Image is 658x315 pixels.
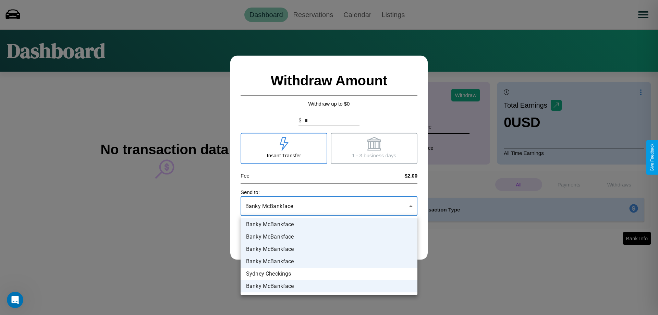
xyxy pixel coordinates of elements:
[241,243,417,255] li: Banky McBankface
[650,144,655,171] div: Give Feedback
[241,218,417,231] li: Banky McBankface
[241,280,417,292] li: Banky McBankface
[241,268,417,280] li: Sydney Checkings
[241,231,417,243] li: Banky McBankface
[241,255,417,268] li: Banky McBankface
[7,292,23,308] iframe: Intercom live chat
